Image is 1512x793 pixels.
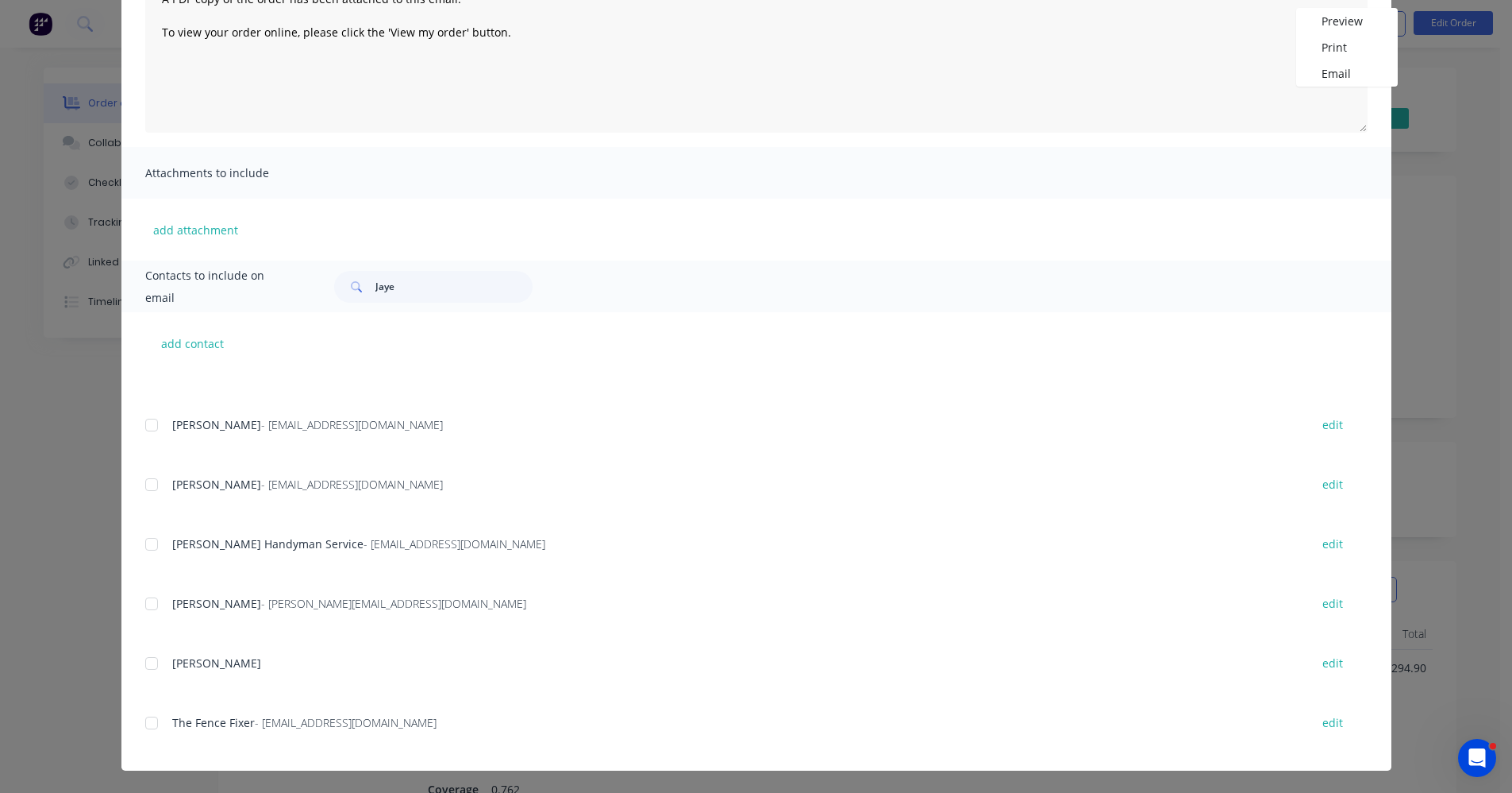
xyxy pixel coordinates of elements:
span: [PERSON_NAME] [172,477,261,492]
span: - [EMAIL_ADDRESS][DOMAIN_NAME] [261,417,443,432]
span: - [EMAIL_ADDRESS][DOMAIN_NAME] [364,536,545,551]
span: Attachments to include [145,162,320,184]
button: edit [1313,533,1352,555]
button: Email [1296,60,1398,87]
button: add contact [145,331,240,355]
iframe: Intercom live chat [1458,739,1496,777]
button: edit [1313,712,1352,733]
span: The Fence Fixer [172,715,255,730]
span: [PERSON_NAME] [172,417,261,432]
button: Print [1296,34,1398,60]
span: - [EMAIL_ADDRESS][DOMAIN_NAME] [255,715,437,730]
span: - [PERSON_NAME][EMAIL_ADDRESS][DOMAIN_NAME] [261,596,526,611]
span: - [EMAIL_ADDRESS][DOMAIN_NAME] [261,477,443,492]
button: edit [1313,593,1352,614]
span: [PERSON_NAME] [172,596,261,611]
span: [PERSON_NAME] [172,656,261,671]
button: edit [1313,414,1352,435]
input: Search... [375,271,533,303]
span: Contacts to include on email [145,265,295,309]
button: add attachment [145,218,246,242]
button: Preview [1296,8,1398,34]
button: edit [1313,474,1352,495]
span: [PERSON_NAME] Handyman Service [172,536,364,551]
button: edit [1313,652,1352,674]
